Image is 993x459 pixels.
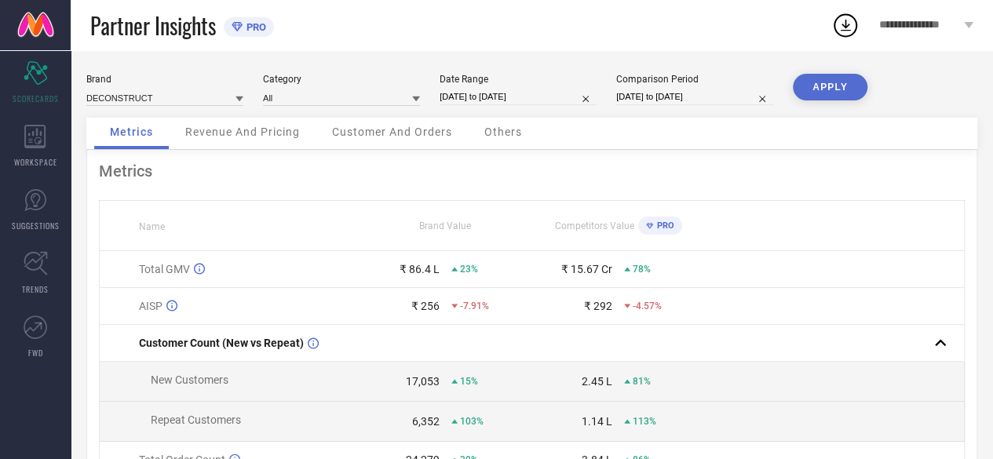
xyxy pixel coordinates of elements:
span: Others [484,126,522,138]
div: Category [263,74,420,85]
div: Open download list [831,11,860,39]
span: -7.91% [460,301,489,311]
div: Brand [86,74,243,85]
span: PRO [243,21,266,33]
span: SUGGESTIONS [12,220,60,231]
div: ₹ 292 [584,300,612,312]
span: TRENDS [22,283,49,295]
div: Date Range [440,74,597,85]
span: AISP [139,300,162,312]
span: 81% [633,376,651,387]
span: Customer Count (New vs Repeat) [139,337,304,349]
span: Customer And Orders [332,126,452,138]
span: Total GMV [139,263,190,275]
span: SCORECARDS [13,93,59,104]
span: Repeat Customers [151,413,241,426]
span: Metrics [110,126,153,138]
span: 15% [460,376,478,387]
span: 113% [633,416,656,427]
div: Comparison Period [616,74,773,85]
span: 78% [633,264,651,275]
span: FWD [28,347,43,359]
span: Name [139,221,165,232]
div: ₹ 256 [411,300,440,312]
div: ₹ 15.67 Cr [561,263,612,275]
button: APPLY [793,74,867,100]
input: Select comparison period [616,89,773,105]
span: PRO [653,220,674,231]
span: Competitors Value [555,220,634,231]
span: Brand Value [419,220,471,231]
div: 6,352 [412,415,440,428]
span: Revenue And Pricing [185,126,300,138]
div: 17,053 [406,375,440,388]
input: Select date range [440,89,597,105]
span: Partner Insights [90,9,216,42]
div: ₹ 86.4 L [400,263,440,275]
span: 23% [460,264,478,275]
span: -4.57% [633,301,662,311]
span: New Customers [151,373,228,386]
div: 2.45 L [582,375,612,388]
div: Metrics [99,162,965,180]
div: 1.14 L [582,415,612,428]
span: 103% [460,416,484,427]
span: WORKSPACE [14,156,57,168]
